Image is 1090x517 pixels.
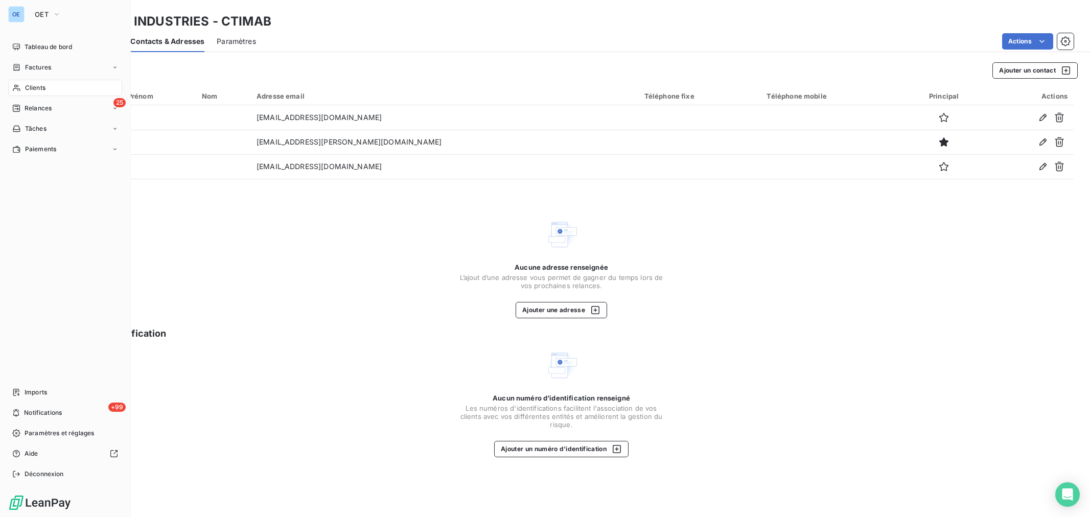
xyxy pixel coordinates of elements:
[130,36,204,46] span: Contacts & Adresses
[494,441,629,457] button: Ajouter un numéro d’identification
[202,92,244,100] div: Nom
[8,39,122,55] a: Tableau de bord
[250,105,638,130] td: [EMAIL_ADDRESS][DOMAIN_NAME]
[35,10,49,18] span: OET
[909,92,979,100] div: Principal
[992,62,1078,79] button: Ajouter un contact
[8,425,122,441] a: Paramètres et réglages
[25,104,52,113] span: Relances
[250,130,638,154] td: [EMAIL_ADDRESS][PERSON_NAME][DOMAIN_NAME]
[459,404,664,429] span: Les numéros d'identifications facilitent l'association de vos clients avec vos différentes entité...
[8,100,122,116] a: 25Relances
[25,124,47,133] span: Tâches
[515,263,608,271] span: Aucune adresse renseignée
[24,408,62,417] span: Notifications
[545,349,578,382] img: Empty state
[257,92,632,100] div: Adresse email
[25,145,56,154] span: Paiements
[25,83,45,92] span: Clients
[8,384,122,401] a: Imports
[1055,482,1080,507] div: Open Intercom Messenger
[8,445,122,462] a: Aide
[545,218,578,251] img: Empty state
[217,36,256,46] span: Paramètres
[108,403,126,412] span: +99
[493,394,630,402] span: Aucun numéro d’identification renseigné
[8,121,122,137] a: Tâches
[25,469,64,479] span: Déconnexion
[25,449,38,458] span: Aide
[25,388,47,397] span: Imports
[250,154,638,179] td: [EMAIL_ADDRESS][DOMAIN_NAME]
[113,98,126,107] span: 25
[644,92,755,100] div: Téléphone fixe
[25,429,94,438] span: Paramètres et réglages
[8,80,122,96] a: Clients
[25,63,51,72] span: Factures
[767,92,896,100] div: Téléphone mobile
[459,273,664,290] span: L’ajout d’une adresse vous permet de gagner du temps lors de vos prochaines relances.
[90,12,271,31] h3: TIMAB INDUSTRIES - CTIMAB
[8,141,122,157] a: Paiements
[8,495,72,511] img: Logo LeanPay
[8,6,25,22] div: OE
[1002,33,1053,50] button: Actions
[991,92,1068,100] div: Actions
[516,302,607,318] button: Ajouter une adresse
[8,59,122,76] a: Factures
[128,92,190,100] div: Prénom
[25,42,72,52] span: Tableau de bord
